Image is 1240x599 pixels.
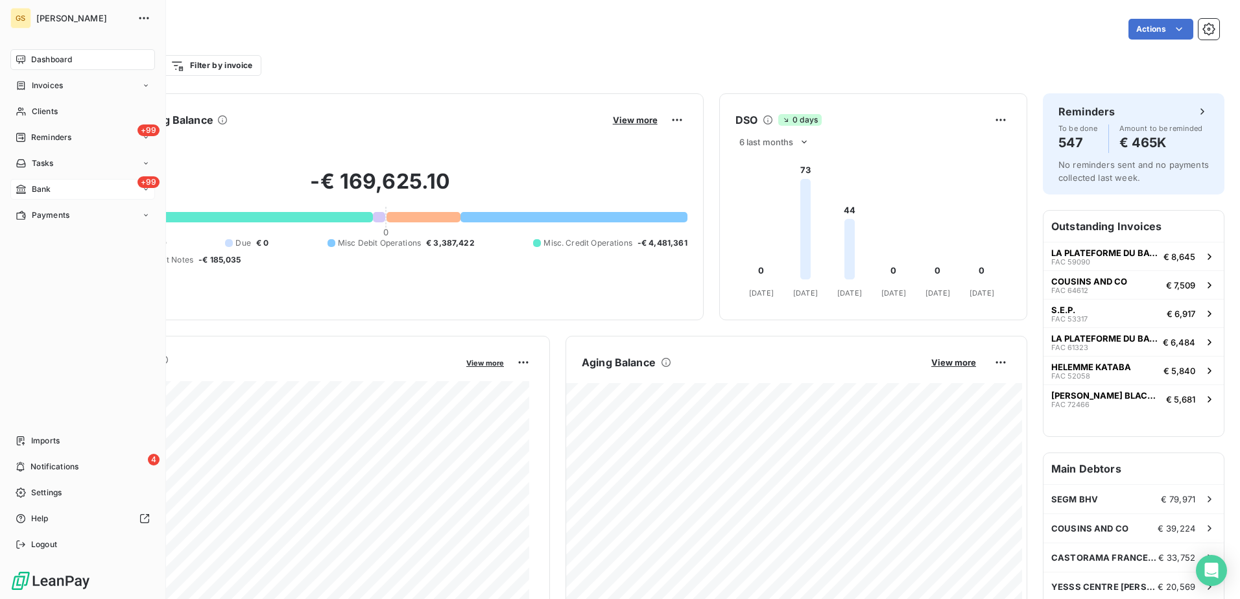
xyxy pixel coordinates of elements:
[31,435,60,447] span: Imports
[1043,356,1224,384] button: HELEMME KATABAFAC 52058€ 5,840
[36,13,130,23] span: [PERSON_NAME]
[31,487,62,499] span: Settings
[1058,104,1115,119] h6: Reminders
[148,454,160,465] span: 4
[32,158,54,169] span: Tasks
[1119,124,1203,132] span: Amount to be reminded
[1158,581,1195,592] span: € 20,569
[1058,132,1098,153] h4: 547
[1128,19,1193,40] button: Actions
[31,132,71,143] span: Reminders
[1051,258,1090,266] span: FAC 59090
[466,358,504,368] span: View more
[10,508,155,529] a: Help
[10,570,91,591] img: Logo LeanPay
[1119,132,1203,153] h4: € 465K
[10,101,155,122] a: Clients
[1051,287,1088,294] span: FAC 64612
[1051,401,1090,408] span: FAC 72466
[1058,159,1209,183] span: No reminders sent and no payments collected last week.
[793,288,818,298] tspan: [DATE]
[1043,453,1224,484] h6: Main Debtors
[1051,390,1161,401] span: [PERSON_NAME] BLACK LIMITED
[338,237,421,249] span: Misc Debit Operations
[1051,494,1098,504] span: SEGM BHV
[749,288,774,298] tspan: [DATE]
[10,49,155,70] a: Dashboard
[881,288,906,298] tspan: [DATE]
[931,357,976,368] span: View more
[1166,394,1195,405] span: € 5,681
[235,237,250,249] span: Due
[1043,211,1224,242] h6: Outstanding Invoices
[543,237,632,249] span: Misc. Credit Operations
[426,237,475,249] span: € 3,387,422
[1163,366,1195,376] span: € 5,840
[1051,344,1088,351] span: FAC 61323
[1167,309,1195,319] span: € 6,917
[10,153,155,174] a: Tasks
[10,205,155,226] a: Payments
[32,106,58,117] span: Clients
[31,513,49,524] span: Help
[462,357,508,368] button: View more
[1043,299,1224,327] button: S.E.P.FAC 53317€ 6,917
[837,288,862,298] tspan: [DATE]
[1196,555,1227,586] div: Open Intercom Messenger
[10,430,155,451] a: Imports
[162,55,261,76] button: Filter by invoice
[1043,327,1224,356] button: LA PLATEFORME DU BATIMENT PDBFAC 61323€ 6,484
[925,288,950,298] tspan: [DATE]
[256,237,268,249] span: € 0
[137,124,160,136] span: +99
[1166,280,1195,290] span: € 7,509
[1051,581,1158,592] span: YESSS CENTRE [PERSON_NAME]
[31,539,57,550] span: Logout
[1051,315,1088,323] span: FAC 53317
[137,176,160,188] span: +99
[1161,494,1195,504] span: € 79,971
[32,183,51,195] span: Bank
[1051,248,1158,258] span: LA PLATEFORME DU BATIMENT PDB
[10,127,155,148] a: +99Reminders
[73,368,457,381] span: Monthly Revenue
[1051,523,1128,534] span: COUSINS AND CO
[1051,362,1131,372] span: HELEMME KATABA
[927,357,980,368] button: View more
[609,114,662,126] button: View more
[1158,552,1195,563] span: € 33,752
[31,54,72,65] span: Dashboard
[32,209,69,221] span: Payments
[1051,552,1158,563] span: CASTORAMA FRANCE SAS
[1158,523,1195,534] span: € 39,224
[1163,252,1195,262] span: € 8,645
[73,169,687,207] h2: -€ 169,625.10
[778,114,822,126] span: 0 days
[582,355,656,370] h6: Aging Balance
[1051,372,1090,380] span: FAC 52058
[735,112,757,128] h6: DSO
[1051,305,1075,315] span: S.E.P.
[30,461,78,473] span: Notifications
[1058,124,1098,132] span: To be done
[1043,384,1224,413] button: [PERSON_NAME] BLACK LIMITEDFAC 72466€ 5,681
[10,75,155,96] a: Invoices
[638,237,687,249] span: -€ 4,481,361
[613,115,658,125] span: View more
[383,227,388,237] span: 0
[10,8,31,29] div: GS
[1051,276,1127,287] span: COUSINS AND CO
[1043,242,1224,270] button: LA PLATEFORME DU BATIMENT PDBFAC 59090€ 8,645
[1043,270,1224,299] button: COUSINS AND COFAC 64612€ 7,509
[32,80,63,91] span: Invoices
[1163,337,1195,347] span: € 6,484
[970,288,994,298] tspan: [DATE]
[10,482,155,503] a: Settings
[10,179,155,200] a: +99Bank
[198,254,241,266] span: -€ 185,035
[1051,333,1158,344] span: LA PLATEFORME DU BATIMENT PDB
[739,137,794,147] span: 6 last months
